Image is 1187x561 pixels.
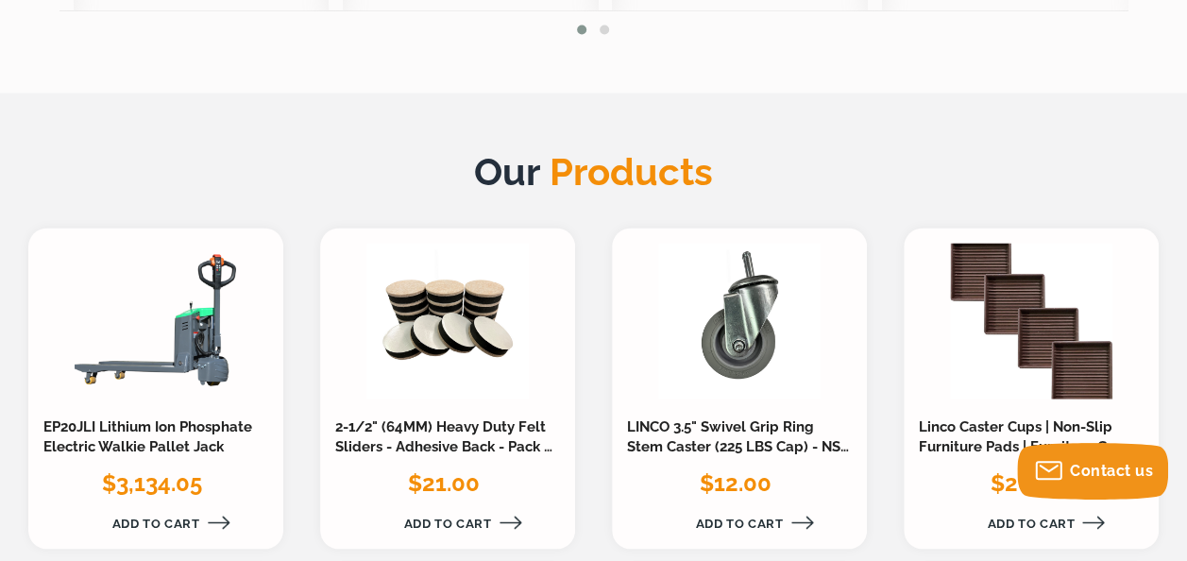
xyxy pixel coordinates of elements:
span: $21.00 [408,468,480,496]
span: $3,134.05 [102,468,202,496]
a: Linco Caster Cups | Non-Slip Furniture Pads | Furniture Cups | Furniture Protector | Floor Protec... [919,417,1144,537]
span: $12.00 [700,468,772,496]
span: Add to Cart [987,516,1075,530]
a: LINCO 3.5" Swivel Grip Ring Stem Caster (225 LBS Cap) - NSF Certified [627,417,849,476]
a: 2-1/2" (64MM) Heavy Duty Felt Sliders - Adhesive Back - Pack of 16pcs [335,417,558,476]
a: Add to Cart [919,516,1144,530]
a: Add to Cart [335,516,560,530]
span: Add to Cart [403,516,491,530]
span: $20.00 [991,468,1065,496]
a: Add to Cart [43,516,268,530]
span: Products [540,149,713,194]
button: Contact us [1017,443,1168,500]
a: EP20JLI Lithium Ion Phosphate Electric Walkie Pallet Jack [43,417,252,455]
span: Add to Cart [112,516,200,530]
span: Contact us [1070,462,1153,480]
a: Add to Cart [627,516,852,530]
span: Add to Cart [695,516,783,530]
